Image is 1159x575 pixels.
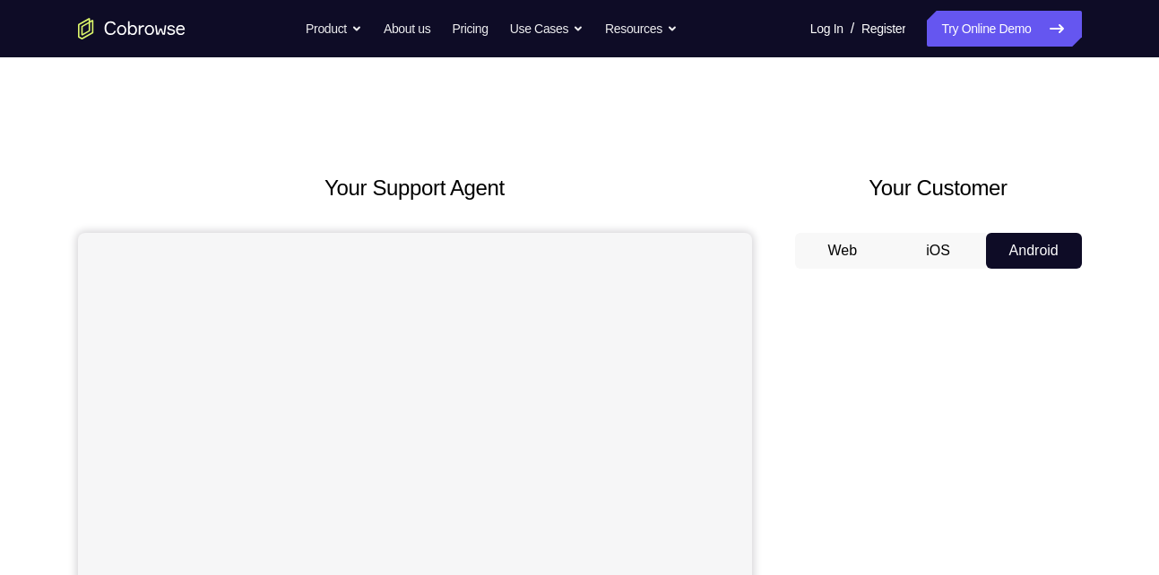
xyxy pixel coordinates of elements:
[795,233,891,269] button: Web
[986,233,1082,269] button: Android
[510,11,584,47] button: Use Cases
[605,11,678,47] button: Resources
[795,172,1082,204] h2: Your Customer
[384,11,430,47] a: About us
[927,11,1081,47] a: Try Online Demo
[810,11,843,47] a: Log In
[851,18,854,39] span: /
[861,11,905,47] a: Register
[78,18,186,39] a: Go to the home page
[452,11,488,47] a: Pricing
[890,233,986,269] button: iOS
[78,172,752,204] h2: Your Support Agent
[306,11,362,47] button: Product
